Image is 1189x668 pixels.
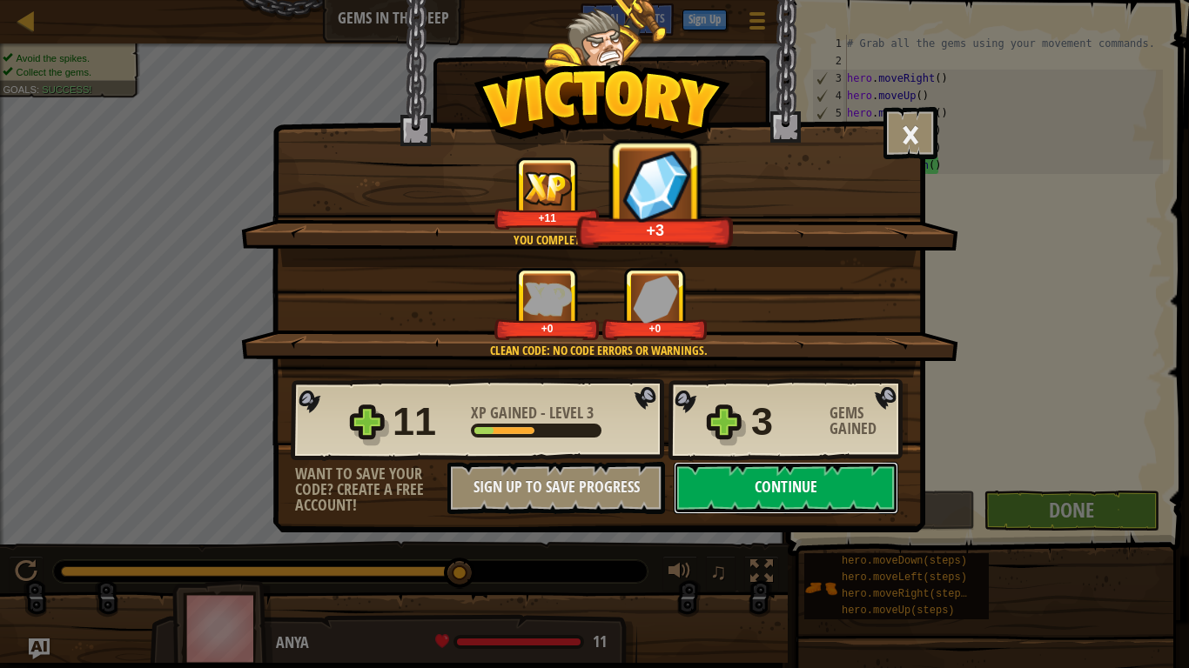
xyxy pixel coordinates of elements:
img: XP Gained [523,171,572,205]
button: Continue [674,462,898,514]
span: Level [546,402,587,424]
div: 11 [393,394,460,450]
div: +0 [498,322,596,335]
span: 3 [587,402,594,424]
div: - [471,405,594,421]
img: Gems Gained [633,275,678,323]
div: Want to save your code? Create a free account! [295,466,447,513]
div: You completed Gems in the Deep. [324,231,873,249]
button: Sign Up to Save Progress [447,462,665,514]
div: Gems Gained [830,405,908,437]
div: +3 [581,220,729,240]
img: Victory [474,64,730,151]
div: 3 [751,394,819,450]
div: +11 [498,211,596,224]
div: Clean code: no code errors or warnings. [324,342,873,359]
span: XP Gained [471,402,541,424]
div: +0 [606,322,704,335]
button: × [883,107,937,159]
img: XP Gained [523,282,572,316]
img: Gems Gained [621,149,690,223]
